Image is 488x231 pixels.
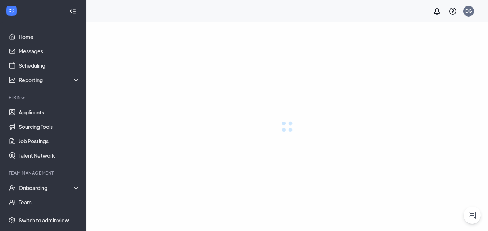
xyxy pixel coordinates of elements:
[19,76,80,83] div: Reporting
[19,148,80,163] a: Talent Network
[433,7,441,15] svg: Notifications
[465,8,472,14] div: DG
[9,170,79,176] div: Team Management
[464,207,481,224] button: ChatActive
[9,94,79,100] div: Hiring
[19,184,80,191] div: Onboarding
[9,76,16,83] svg: Analysis
[19,119,80,134] a: Sourcing Tools
[19,134,80,148] a: Job Postings
[69,8,77,15] svg: Collapse
[19,195,80,209] a: Team
[448,7,457,15] svg: QuestionInfo
[19,30,80,44] a: Home
[468,211,477,219] svg: ChatActive
[19,44,80,58] a: Messages
[19,58,80,73] a: Scheduling
[19,105,80,119] a: Applicants
[8,7,15,14] svg: WorkstreamLogo
[19,217,69,224] div: Switch to admin view
[9,217,16,224] svg: Settings
[9,184,16,191] svg: UserCheck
